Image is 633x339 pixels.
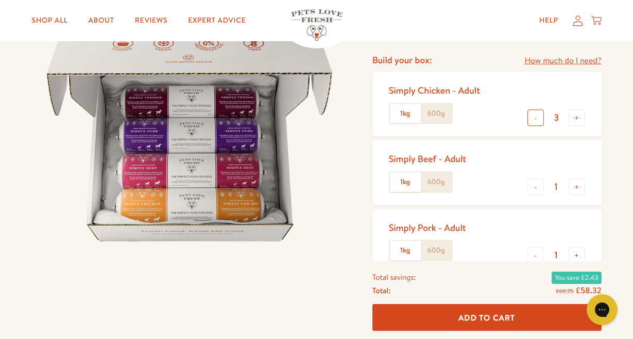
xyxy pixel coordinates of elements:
[390,104,421,123] label: 1kg
[389,222,466,234] div: Simply Pork - Adult
[390,172,421,192] label: 1kg
[569,247,585,263] button: +
[552,271,601,283] span: You save £2.43
[389,84,480,96] div: Simply Chicken - Adult
[421,104,452,123] label: 600g
[458,312,515,323] span: Add To Cart
[23,10,76,31] a: Shop All
[389,153,467,165] div: Simply Beef - Adult
[531,10,567,31] a: Help
[372,304,602,331] button: Add To Cart
[421,172,452,192] label: 600g
[527,179,544,195] button: -
[569,110,585,126] button: +
[390,241,421,260] label: 1kg
[527,247,544,263] button: -
[180,10,254,31] a: Expert Advice
[556,287,573,295] s: £60.75
[372,270,416,283] span: Total savings:
[569,179,585,195] button: +
[524,54,601,68] a: How much do I need?
[527,110,544,126] button: -
[372,283,390,297] span: Total:
[291,9,343,41] img: Pets Love Fresh
[581,291,623,329] iframe: Gorgias live chat messenger
[421,241,452,260] label: 600g
[80,10,123,31] a: About
[127,10,176,31] a: Reviews
[575,284,601,296] span: £58.32
[372,54,432,66] h4: Build your box:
